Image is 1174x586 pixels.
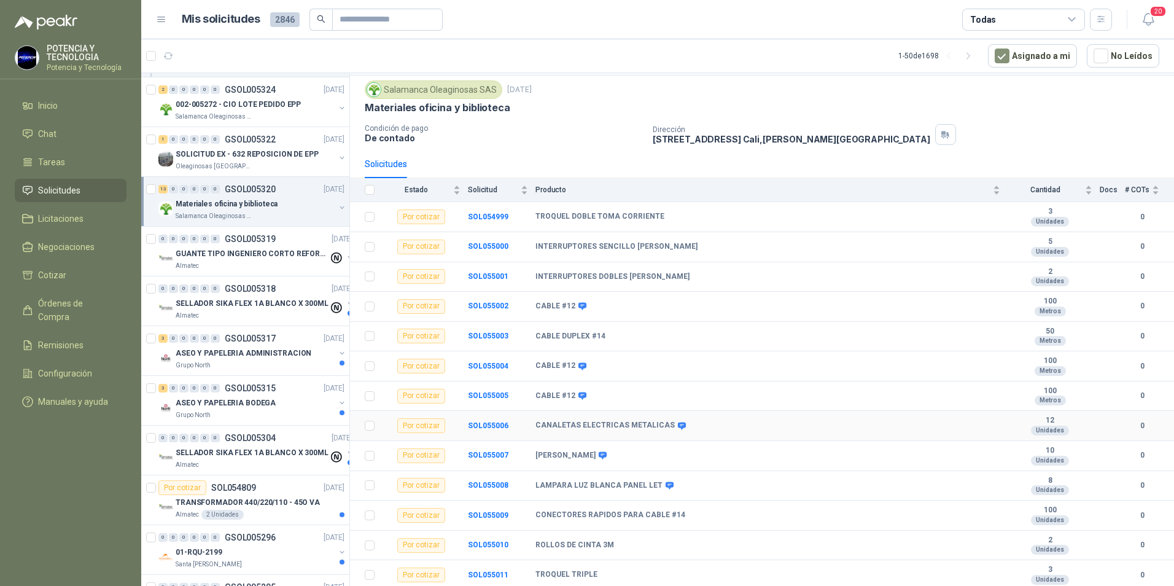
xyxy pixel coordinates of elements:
p: Materiales oficina y biblioteca [365,101,510,114]
a: SOL055008 [468,481,508,490]
span: 2846 [270,12,300,27]
div: 0 [169,334,178,343]
div: 0 [190,434,199,442]
a: Tareas [15,150,126,174]
div: 0 [211,334,220,343]
a: SOL055000 [468,242,508,251]
img: Company Logo [15,46,39,69]
div: Unidades [1031,247,1069,257]
div: 0 [169,434,178,442]
a: Chat [15,122,126,146]
div: 0 [211,284,220,293]
b: 2 [1008,267,1092,277]
b: INTERRUPTORES SENCILLO [PERSON_NAME] [535,242,698,252]
p: POTENCIA Y TECNOLOGIA [47,44,126,61]
div: 0 [179,185,189,193]
div: Metros [1035,307,1066,316]
a: SOL055005 [468,391,508,400]
img: Company Logo [158,550,173,565]
a: Cotizar [15,264,126,287]
div: Unidades [1031,575,1069,585]
a: 0 0 0 0 0 0 GSOL005296[DATE] Company Logo01-RQU-2199Santa [PERSON_NAME] [158,530,347,569]
div: 2 Unidades [201,510,244,520]
th: Cantidad [1008,178,1100,202]
div: 0 [158,434,168,442]
img: Company Logo [158,450,173,465]
b: 0 [1125,569,1159,581]
div: 0 [179,235,189,243]
span: Remisiones [38,338,84,352]
img: Company Logo [158,500,173,515]
p: GSOL005318 [225,284,276,293]
button: 20 [1137,9,1159,31]
div: 0 [190,284,199,293]
p: GSOL005296 [225,533,276,542]
span: Configuración [38,367,92,380]
h1: Mis solicitudes [182,10,260,28]
p: [DATE] [324,84,344,96]
span: Órdenes de Compra [38,297,115,324]
div: 0 [211,185,220,193]
b: 0 [1125,211,1159,223]
div: 0 [200,533,209,542]
p: Materiales oficina y biblioteca [176,198,278,210]
b: 0 [1125,450,1159,461]
div: Por cotizar [397,508,445,523]
div: Por cotizar [397,209,445,224]
div: Solicitudes [365,157,407,171]
div: 1 [158,135,168,144]
div: 0 [200,284,209,293]
span: 20 [1149,6,1167,17]
div: 0 [169,384,178,393]
p: Potencia y Tecnología [47,64,126,71]
div: Por cotizar [397,568,445,582]
div: Por cotizar [397,448,445,463]
a: SOL055003 [468,332,508,340]
b: 8 [1008,476,1092,486]
div: 0 [200,85,209,94]
b: CABLE DUPLEX #14 [535,332,605,342]
a: 2 0 0 0 0 0 GSOL005324[DATE] Company Logo002-005272 - CIO LOTE PEDIDO EPPSalamanca Oleaginosas SAS [158,82,347,122]
b: ROLLOS DE CINTA 3M [535,541,614,550]
b: 0 [1125,390,1159,402]
div: 0 [158,533,168,542]
div: Metros [1035,336,1066,346]
div: 0 [169,135,178,144]
th: Docs [1100,178,1125,202]
p: Salamanca Oleaginosas SAS [176,112,253,122]
a: 3 0 0 0 0 0 GSOL005317[DATE] Company LogoASEO Y PAPELERIA ADMINISTRACIONGrupo North [158,331,347,370]
span: Solicitud [468,186,518,194]
div: Unidades [1031,456,1069,466]
button: No Leídos [1087,44,1159,68]
div: Por cotizar [158,480,206,495]
div: 3 [158,384,168,393]
img: Company Logo [158,400,173,415]
a: Licitaciones [15,207,126,230]
b: SOL055002 [468,302,508,310]
div: 0 [158,235,168,243]
div: 0 [169,235,178,243]
button: Asignado a mi [988,44,1077,68]
a: 0 0 0 0 0 0 GSOL005318[DATE] Company LogoSELLADOR SIKA FLEX 1A BLANCO X 300MLAlmatec [158,281,355,321]
b: SOL055010 [468,541,508,549]
img: Company Logo [158,251,173,266]
span: Inicio [38,99,58,112]
img: Company Logo [367,83,381,96]
a: SOL055009 [468,511,508,520]
div: 3 [158,334,168,343]
div: Metros [1035,396,1066,405]
p: Almatec [176,460,199,470]
div: 0 [190,334,199,343]
p: GSOL005304 [225,434,276,442]
b: 0 [1125,361,1159,372]
p: GSOL005319 [225,235,276,243]
p: Oleaginosas [GEOGRAPHIC_DATA][PERSON_NAME] [176,162,253,171]
div: Unidades [1031,485,1069,495]
div: 0 [169,284,178,293]
b: 12 [1008,416,1092,426]
span: Estado [382,186,451,194]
